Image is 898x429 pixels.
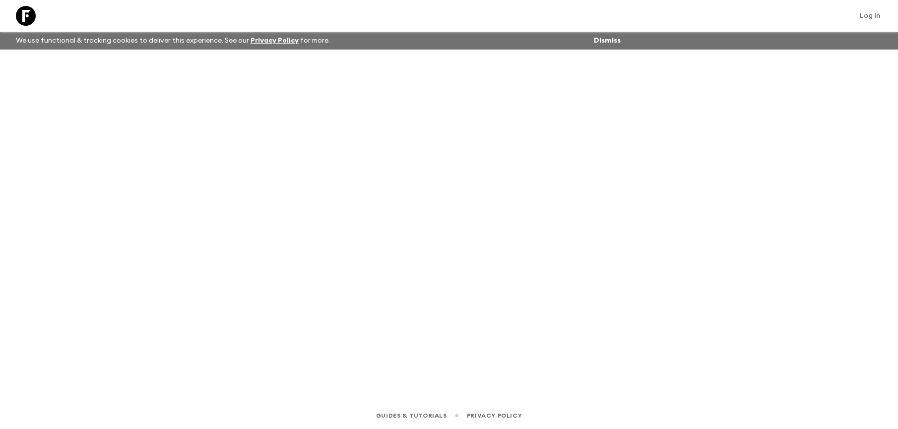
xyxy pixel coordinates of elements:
a: Log in [854,9,886,23]
a: Guides & Tutorials [376,410,447,421]
button: Dismiss [591,34,623,48]
a: Privacy Policy [467,410,522,421]
p: We use functional & tracking cookies to deliver this experience. See our for more. [12,32,334,50]
a: Privacy Policy [251,37,299,44]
